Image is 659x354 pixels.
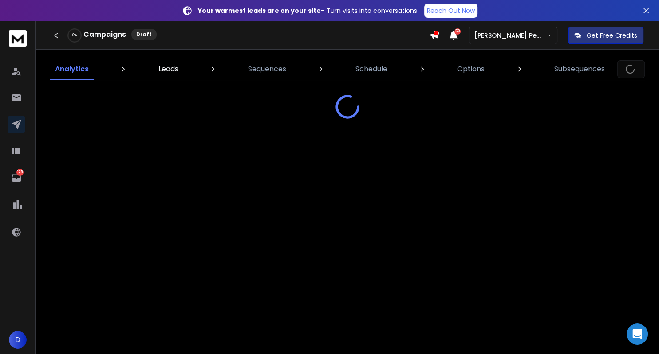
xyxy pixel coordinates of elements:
[568,27,643,44] button: Get Free Credits
[587,31,637,40] p: Get Free Credits
[158,64,178,74] p: Leads
[350,58,393,80] a: Schedule
[55,64,89,74] p: Analytics
[153,58,184,80] a: Leads
[9,331,27,349] button: D
[198,6,417,15] p: – Turn visits into conversations
[243,58,292,80] a: Sequences
[454,28,461,35] span: 50
[554,64,605,74] p: Subsequences
[474,31,547,40] p: [PERSON_NAME] Personal WorkSpace
[452,58,490,80] a: Options
[50,58,94,80] a: Analytics
[457,64,485,74] p: Options
[8,169,25,187] a: 125
[9,30,27,47] img: logo
[549,58,610,80] a: Subsequences
[627,323,648,345] div: Open Intercom Messenger
[355,64,387,74] p: Schedule
[427,6,475,15] p: Reach Out Now
[131,29,157,40] div: Draft
[424,4,477,18] a: Reach Out Now
[248,64,286,74] p: Sequences
[83,29,126,40] h1: Campaigns
[72,33,77,38] p: 0 %
[16,169,24,176] p: 125
[198,6,321,15] strong: Your warmest leads are on your site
